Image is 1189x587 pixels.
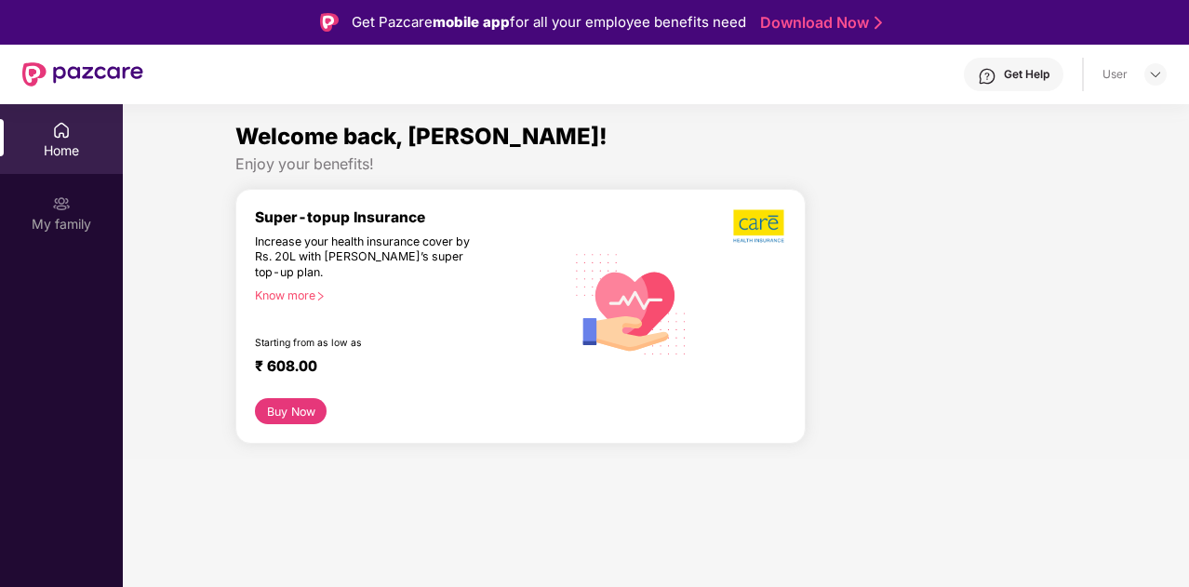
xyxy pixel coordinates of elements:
[352,11,746,33] div: Get Pazcare for all your employee benefits need
[52,194,71,213] img: svg+xml;base64,PHN2ZyB3aWR0aD0iMjAiIGhlaWdodD0iMjAiIHZpZXdCb3g9IjAgMCAyMCAyMCIgZmlsbD0ibm9uZSIgeG...
[255,288,554,301] div: Know more
[235,123,608,150] span: Welcome back, [PERSON_NAME]!
[875,13,882,33] img: Stroke
[1004,67,1049,82] div: Get Help
[733,208,786,244] img: b5dec4f62d2307b9de63beb79f102df3.png
[22,62,143,87] img: New Pazcare Logo
[255,357,546,380] div: ₹ 608.00
[255,398,327,424] button: Buy Now
[255,208,565,226] div: Super-topup Insurance
[978,67,996,86] img: svg+xml;base64,PHN2ZyBpZD0iSGVscC0zMngzMiIgeG1sbnM9Imh0dHA6Ly93d3cudzMub3JnLzIwMDAvc3ZnIiB3aWR0aD...
[52,121,71,140] img: svg+xml;base64,PHN2ZyBpZD0iSG9tZSIgeG1sbnM9Imh0dHA6Ly93d3cudzMub3JnLzIwMDAvc3ZnIiB3aWR0aD0iMjAiIG...
[235,154,1076,174] div: Enjoy your benefits!
[1102,67,1128,82] div: User
[433,13,510,31] strong: mobile app
[1148,67,1163,82] img: svg+xml;base64,PHN2ZyBpZD0iRHJvcGRvd24tMzJ4MzIiIHhtbG5zPSJodHRwOi8vd3d3LnczLm9yZy8yMDAwL3N2ZyIgd2...
[760,13,876,33] a: Download Now
[315,291,326,301] span: right
[565,235,698,370] img: svg+xml;base64,PHN2ZyB4bWxucz0iaHR0cDovL3d3dy53My5vcmcvMjAwMC9zdmciIHhtbG5zOnhsaW5rPSJodHRwOi8vd3...
[320,13,339,32] img: Logo
[255,234,485,281] div: Increase your health insurance cover by Rs. 20L with [PERSON_NAME]’s super top-up plan.
[255,337,486,350] div: Starting from as low as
